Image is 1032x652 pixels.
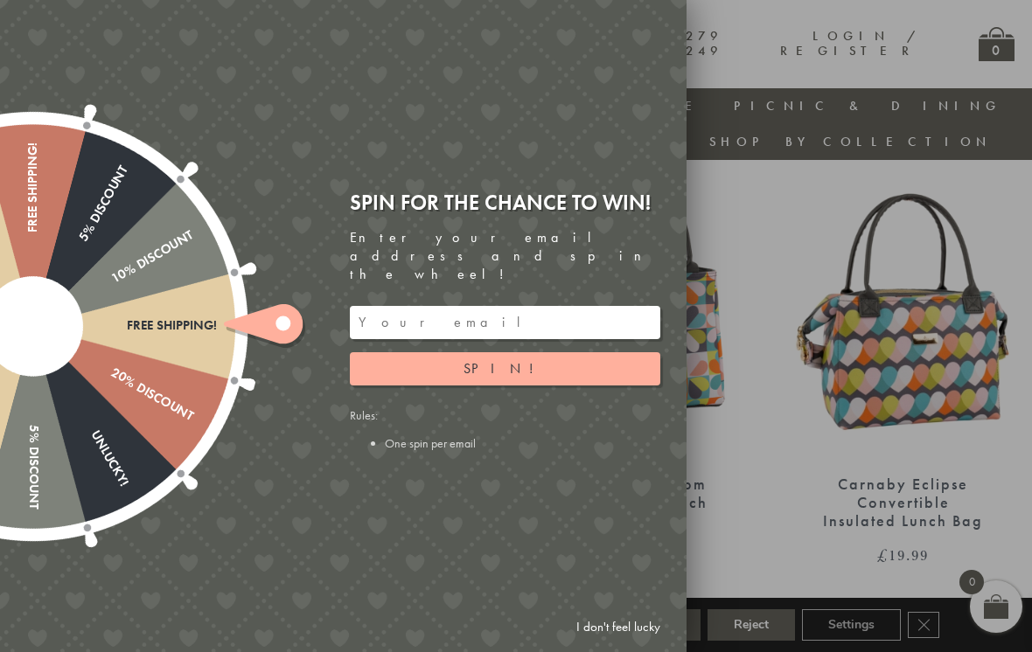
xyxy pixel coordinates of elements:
li: One spin per email [385,435,660,451]
div: Enter your email address and spin the wheel! [350,229,660,283]
div: 20% Discount [29,320,195,425]
div: 5% Discount [25,326,40,510]
div: Free shipping! [33,318,217,333]
div: Rules: [350,407,660,451]
div: Spin for the chance to win! [350,189,660,216]
span: Spin! [464,359,547,378]
button: Spin! [350,352,660,385]
div: Unlucky! [26,323,131,489]
input: Your email [350,306,660,339]
div: Free shipping! [25,142,40,326]
div: 5% Discount [26,163,131,329]
div: 10% Discount [29,228,195,333]
a: I don't feel lucky [568,611,669,643]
